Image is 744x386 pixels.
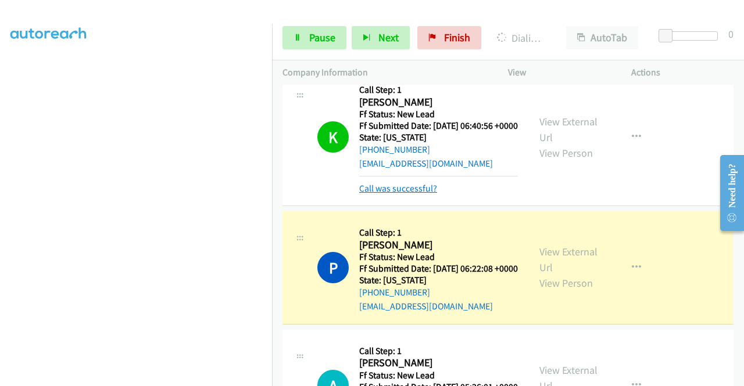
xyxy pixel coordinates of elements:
[359,345,518,357] h5: Call Step: 1
[359,263,518,275] h5: Ff Submitted Date: [DATE] 06:22:08 +0000
[359,275,518,286] h5: State: [US_STATE]
[378,31,399,44] span: Next
[444,31,470,44] span: Finish
[631,66,734,80] p: Actions
[711,147,744,239] iframe: Resource Center
[417,26,481,49] a: Finish
[359,158,493,169] a: [EMAIL_ADDRESS][DOMAIN_NAME]
[497,30,545,46] p: Dialing [PERSON_NAME]
[282,26,346,49] a: Pause
[359,120,518,132] h5: Ff Submitted Date: [DATE] 06:40:56 +0000
[359,84,518,96] h5: Call Step: 1
[309,31,335,44] span: Pause
[352,26,410,49] button: Next
[664,31,718,41] div: Delay between calls (in seconds)
[359,144,430,155] a: [PHONE_NUMBER]
[539,245,598,274] a: View External Url
[539,115,598,144] a: View External Url
[282,66,487,80] p: Company Information
[359,370,518,381] h5: Ff Status: New Lead
[359,96,518,109] h2: [PERSON_NAME]
[539,276,593,290] a: View Person
[359,251,518,263] h5: Ff Status: New Lead
[728,26,734,42] div: 0
[359,183,437,194] a: Call was successful?
[359,356,518,370] h2: [PERSON_NAME]
[359,239,518,252] h2: [PERSON_NAME]
[508,66,610,80] p: View
[317,252,349,283] h1: P
[359,287,430,298] a: [PHONE_NUMBER]
[566,26,638,49] button: AutoTab
[359,109,518,120] h5: Ff Status: New Lead
[539,146,593,160] a: View Person
[359,301,493,312] a: [EMAIL_ADDRESS][DOMAIN_NAME]
[359,132,518,143] h5: State: [US_STATE]
[317,121,349,153] h1: K
[359,227,518,239] h5: Call Step: 1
